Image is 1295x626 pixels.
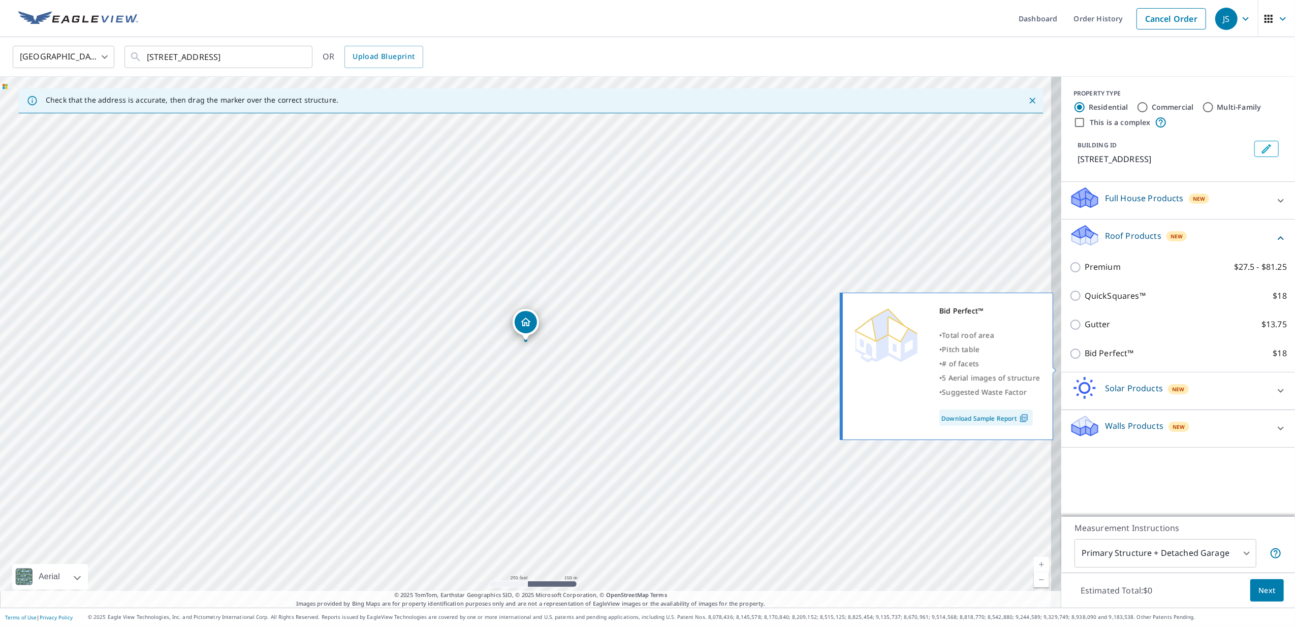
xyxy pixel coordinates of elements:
[939,371,1040,385] div: •
[88,613,1290,621] p: © 2025 Eagle View Technologies, Inc. and Pictometry International Corp. All Rights Reserved. Repo...
[1075,539,1256,568] div: Primary Structure + Detached Garage
[344,46,423,68] a: Upload Blueprint
[18,11,138,26] img: EV Logo
[939,385,1040,399] div: •
[1085,318,1111,331] p: Gutter
[394,591,667,600] span: © 2025 TomTom, Earthstar Geographics SIO, © 2025 Microsoft Corporation, ©
[13,43,114,71] div: [GEOGRAPHIC_DATA]
[1105,420,1163,432] p: Walls Products
[1261,318,1287,331] p: $13.75
[1026,94,1039,107] button: Close
[1172,385,1185,393] span: New
[1075,522,1282,534] p: Measurement Instructions
[1105,382,1163,394] p: Solar Products
[1090,117,1151,128] label: This is a complex
[1273,347,1287,360] p: $18
[1069,224,1287,253] div: Roof ProductsNew
[650,591,667,599] a: Terms
[1258,584,1276,597] span: Next
[147,43,292,71] input: Search by address or latitude-longitude
[46,96,338,105] p: Check that the address is accurate, then drag the marker over the correct structure.
[1270,547,1282,559] span: Your report will include the primary structure and a detached garage if one exists.
[942,345,980,354] span: Pitch table
[513,309,539,340] div: Dropped pin, building 1, Residential property, 816 White Eagle Cir Saint Augustine, FL 32086
[939,328,1040,342] div: •
[1215,8,1238,30] div: JS
[1085,347,1134,360] p: Bid Perfect™
[1034,572,1049,587] a: Current Level 17, Zoom Out
[36,564,63,589] div: Aerial
[939,357,1040,371] div: •
[606,591,649,599] a: OpenStreetMap
[1069,186,1287,215] div: Full House ProductsNew
[939,304,1040,318] div: Bid Perfect™
[1171,232,1183,240] span: New
[1152,102,1194,112] label: Commercial
[1273,290,1287,302] p: $18
[353,50,415,63] span: Upload Blueprint
[1078,141,1117,149] p: BUILDING ID
[323,46,423,68] div: OR
[12,564,88,589] div: Aerial
[1173,423,1185,431] span: New
[1078,153,1250,165] p: [STREET_ADDRESS]
[1234,261,1287,273] p: $27.5 - $81.25
[1069,414,1287,443] div: Walls ProductsNew
[942,373,1040,383] span: 5 Aerial images of structure
[1105,192,1184,204] p: Full House Products
[1250,579,1284,602] button: Next
[1072,579,1161,602] p: Estimated Total: $0
[1217,102,1261,112] label: Multi-Family
[1017,414,1031,423] img: Pdf Icon
[5,614,37,621] a: Terms of Use
[939,342,1040,357] div: •
[5,614,73,620] p: |
[40,614,73,621] a: Privacy Policy
[1069,377,1287,405] div: Solar ProductsNew
[942,359,979,368] span: # of facets
[1085,290,1146,302] p: QuickSquares™
[1105,230,1161,242] p: Roof Products
[1089,102,1128,112] label: Residential
[1193,195,1206,203] span: New
[1085,261,1121,273] p: Premium
[939,410,1033,426] a: Download Sample Report
[942,330,994,340] span: Total roof area
[942,387,1027,397] span: Suggested Waste Factor
[1136,8,1206,29] a: Cancel Order
[1073,89,1283,98] div: PROPERTY TYPE
[1034,557,1049,572] a: Current Level 17, Zoom In
[1254,141,1279,157] button: Edit building 1
[850,304,922,365] img: Premium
